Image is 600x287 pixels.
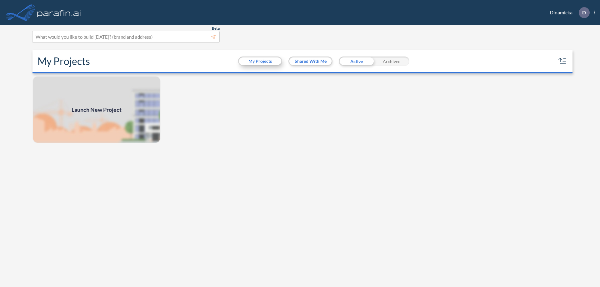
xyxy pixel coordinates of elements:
p: D [582,10,586,15]
div: Archived [374,57,409,66]
a: Launch New Project [32,76,161,143]
button: sort [557,56,567,66]
button: Shared With Me [289,57,332,65]
h2: My Projects [37,55,90,67]
span: Launch New Project [72,106,122,114]
button: My Projects [239,57,281,65]
img: add [32,76,161,143]
div: Dinamicka [540,7,595,18]
img: logo [36,6,82,19]
div: Active [339,57,374,66]
span: Beta [212,26,220,31]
